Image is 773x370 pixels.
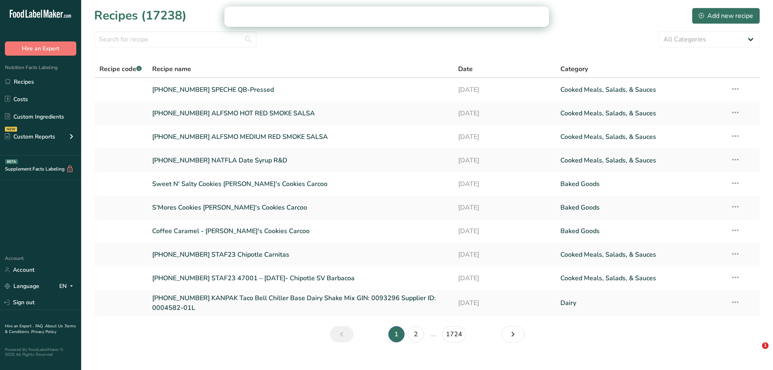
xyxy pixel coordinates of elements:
[560,105,721,122] a: Cooked Meals, Salads, & Sauces
[442,326,466,342] a: Page 1724.
[560,152,721,169] a: Cooked Meals, Salads, & Sauces
[5,347,76,357] div: Powered By FoodLabelMaker © 2025 All Rights Reserved
[94,31,256,48] input: Search for recipe
[152,105,449,122] a: [PHONE_NUMBER] ALFSMO HOT RED SMOKE SALSA
[458,246,551,263] a: [DATE]
[5,127,17,132] div: NEW
[5,323,76,335] a: Terms & Conditions .
[94,6,187,25] h1: Recipes (17238)
[5,132,55,141] div: Custom Reports
[458,199,551,216] a: [DATE]
[560,246,721,263] a: Cooked Meals, Salads, & Sauces
[458,293,551,313] a: [DATE]
[31,329,56,335] a: Privacy Policy
[458,64,473,74] span: Date
[458,81,551,98] a: [DATE]
[458,105,551,122] a: [DATE]
[152,270,449,287] a: [PHONE_NUMBER] STAF23 47001 – [DATE]- Chipotle SV Barbacoa
[59,281,76,291] div: EN
[35,323,45,329] a: FAQ .
[152,175,449,193] a: Sweet N' Salty Cookies [PERSON_NAME]'s Cookies Carcoo
[458,128,551,145] a: [DATE]
[560,81,721,98] a: Cooked Meals, Salads, & Sauces
[501,326,525,342] a: Next page
[408,326,424,342] a: Page 2.
[152,128,449,145] a: [PHONE_NUMBER] ALFSMO MEDIUM RED SMOKE SALSA
[560,223,721,240] a: Baked Goods
[5,159,18,164] div: BETA
[330,326,353,342] a: Previous page
[152,246,449,263] a: [PHONE_NUMBER] STAF23 Chipotle Carnitas
[152,293,449,313] a: [PHONE_NUMBER] KANPAK Taco Bell Chiller Base Dairy Shake Mix GIN: 0093296 Supplier ID: 0004582-01L
[152,199,449,216] a: S'Mores Cookies [PERSON_NAME]'s Cookies Carcoo
[560,199,721,216] a: Baked Goods
[152,81,449,98] a: [PHONE_NUMBER] SPECHE QB-Pressed
[458,270,551,287] a: [DATE]
[5,279,39,293] a: Language
[745,342,765,362] iframe: Intercom live chat
[458,175,551,193] a: [DATE]
[152,152,449,169] a: [PHONE_NUMBER] NATFLA Date Syrup R&D
[762,342,769,349] span: 1
[152,223,449,240] a: Coffee Caramel - [PERSON_NAME]'s Cookies Carcoo
[458,152,551,169] a: [DATE]
[152,64,191,74] span: Recipe name
[224,6,549,27] iframe: Intercom live chat banner
[45,323,65,329] a: About Us .
[5,323,34,329] a: Hire an Expert .
[99,65,142,74] span: Recipe code
[560,270,721,287] a: Cooked Meals, Salads, & Sauces
[560,293,721,313] a: Dairy
[699,11,753,21] div: Add new recipe
[560,175,721,193] a: Baked Goods
[560,64,588,74] span: Category
[692,8,760,24] button: Add new recipe
[560,128,721,145] a: Cooked Meals, Salads, & Sauces
[458,223,551,240] a: [DATE]
[5,41,76,56] button: Hire an Expert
